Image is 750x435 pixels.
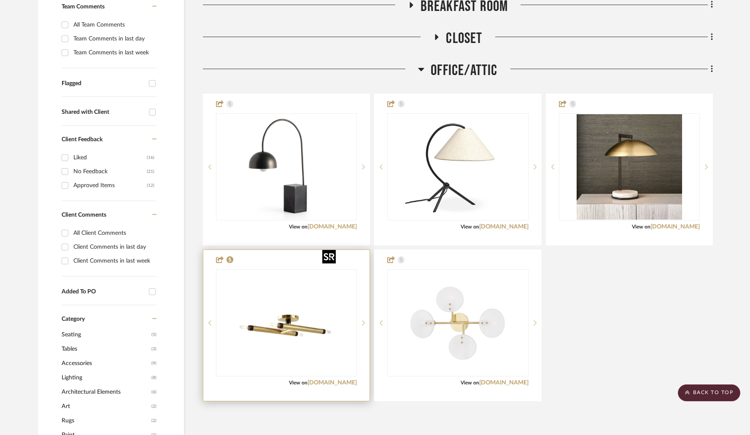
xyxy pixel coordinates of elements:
[216,270,356,376] div: 0
[289,224,308,229] span: View on
[73,151,147,164] div: Liked
[151,357,156,370] span: (9)
[62,109,145,116] div: Shared with Client
[151,371,156,384] span: (8)
[388,270,528,376] div: 0
[73,18,154,32] div: All Team Comments
[62,316,85,323] span: Category
[62,80,145,87] div: Flagged
[151,328,156,341] span: (5)
[73,165,147,178] div: No Feedback
[62,399,149,414] span: Art
[73,32,154,46] div: Team Comments in last day
[289,380,308,385] span: View on
[62,356,149,371] span: Accessories
[461,380,479,385] span: View on
[234,114,339,220] img: Jenkin Task Lamp
[62,137,103,142] span: Client Feedback
[405,270,510,376] img: Giselle
[431,62,497,80] span: Office/Attic
[234,270,339,376] img: BALLARD FLUSH MOUNT
[151,342,156,356] span: (3)
[147,165,154,178] div: (21)
[62,385,149,399] span: Architectural Elements
[632,224,650,229] span: View on
[62,212,106,218] span: Client Comments
[62,288,145,295] div: Added To PO
[678,384,740,401] scroll-to-top-button: BACK TO TOP
[446,30,482,48] span: Closet
[405,114,510,220] img: Emile Table Lamp
[388,114,528,220] div: 0
[479,380,529,386] a: [DOMAIN_NAME]
[73,179,147,192] div: Approved Items
[147,179,154,192] div: (12)
[151,400,156,413] span: (2)
[62,328,149,342] span: Seating
[73,46,154,59] div: Team Comments in last week
[73,226,154,240] div: All Client Comments
[147,151,154,164] div: (16)
[577,114,682,220] img: BUBBLE DESK LAMP
[151,385,156,399] span: (6)
[151,414,156,427] span: (2)
[73,254,154,268] div: Client Comments in last week
[479,224,529,230] a: [DOMAIN_NAME]
[73,240,154,254] div: Client Comments in last day
[62,4,105,10] span: Team Comments
[62,371,149,385] span: Lighting
[308,380,357,386] a: [DOMAIN_NAME]
[308,224,357,230] a: [DOMAIN_NAME]
[62,414,149,428] span: Rugs
[62,342,149,356] span: Tables
[650,224,700,230] a: [DOMAIN_NAME]
[461,224,479,229] span: View on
